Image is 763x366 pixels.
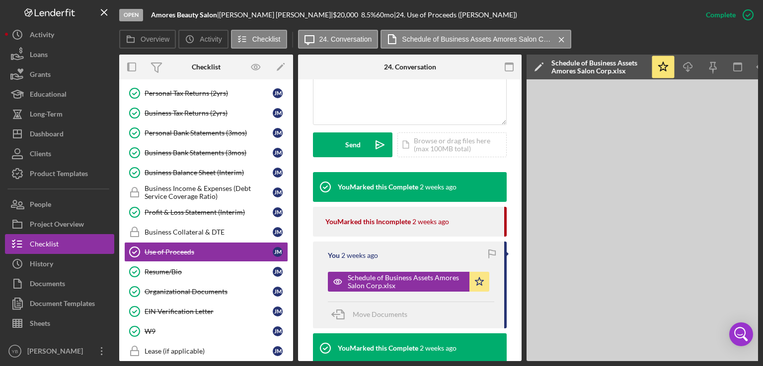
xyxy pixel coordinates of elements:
div: Use of Proceeds [145,248,273,256]
div: Complete [706,5,736,25]
div: Lease (if applicable) [145,347,273,355]
div: Business Balance Sheet (Interim) [145,169,273,177]
div: Documents [30,274,65,296]
div: J M [273,346,283,356]
button: Overview [119,30,176,49]
a: Personal Bank Statements (3mos)JM [124,123,288,143]
div: J M [273,148,283,158]
div: Personal Bank Statements (3mos) [145,129,273,137]
div: Business Bank Statements (3mos) [145,149,273,157]
div: Schedule of Business Assets Amores Salon Corp.xlsx [551,59,646,75]
a: Business Balance Sheet (Interim)JM [124,163,288,183]
label: Schedule of Business Assets Amores Salon Corp.xlsx [402,35,551,43]
div: Checklist [192,63,221,71]
div: 8.5 % [361,11,376,19]
div: Document Templates [30,294,95,316]
span: Move Documents [353,310,407,318]
button: Schedule of Business Assets Amores Salon Corp.xlsx [381,30,571,49]
text: YB [12,349,18,354]
div: Send [345,132,361,157]
div: J M [273,128,283,138]
div: J M [273,287,283,297]
button: Activity [178,30,228,49]
div: EIN Verification Letter [145,307,273,315]
div: Personal Tax Returns (2yrs) [145,89,273,97]
a: Use of ProceedsJM [124,242,288,262]
div: [PERSON_NAME] [PERSON_NAME] | [219,11,333,19]
a: EIN Verification LetterJM [124,302,288,321]
div: J M [273,108,283,118]
label: Checklist [252,35,281,43]
div: Open Intercom Messenger [729,322,753,346]
div: Business Collateral & DTE [145,228,273,236]
a: Lease (if applicable)JM [124,341,288,361]
div: Sheets [30,313,50,336]
div: Resume/Bio [145,268,273,276]
div: Schedule of Business Assets Amores Salon Corp.xlsx [348,274,464,290]
div: You Marked this Incomplete [325,218,411,226]
div: Business Income & Expenses (Debt Service Coverage Ratio) [145,184,273,200]
div: J M [273,306,283,316]
label: Overview [141,35,169,43]
label: 24. Conversation [319,35,372,43]
label: Activity [200,35,222,43]
time: 2025-09-06 15:48 [341,251,378,259]
a: W9JM [124,321,288,341]
div: You [328,251,340,259]
div: | [151,11,219,19]
a: Business Bank Statements (3mos)JM [124,143,288,163]
a: Business Tax Returns (2yrs)JM [124,103,288,123]
time: 2025-09-06 15:03 [420,344,457,352]
a: Business Income & Expenses (Debt Service Coverage Ratio)JM [124,183,288,202]
button: Checklist [231,30,287,49]
button: Documents [5,274,114,294]
div: J M [273,227,283,237]
a: Personal Tax Returns (2yrs)JM [124,83,288,103]
button: Move Documents [328,302,417,327]
a: Profit & Loss Statement (Interim)JM [124,202,288,222]
button: Sheets [5,313,114,333]
div: J M [273,207,283,217]
time: 2025-09-06 16:01 [420,183,457,191]
b: Amores Beauty Salon [151,10,217,19]
button: Complete [696,5,758,25]
div: Business Tax Returns (2yrs) [145,109,273,117]
a: Business Collateral & DTEJM [124,222,288,242]
div: You Marked this Complete [338,344,418,352]
div: Open [119,9,143,21]
div: 60 mo [376,11,394,19]
span: $20,000 [333,10,358,19]
div: J M [273,88,283,98]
